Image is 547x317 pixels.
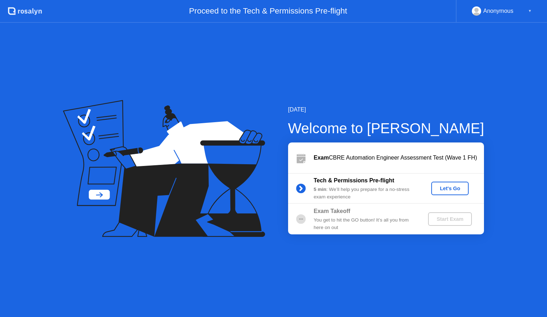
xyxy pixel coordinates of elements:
div: [DATE] [288,105,484,114]
div: Start Exam [431,216,469,222]
b: Exam Takeoff [314,208,350,214]
div: ▼ [528,6,532,16]
button: Let's Go [431,182,469,195]
div: CBRE Automation Engineer Assessment Test (Wave 1 FH) [314,154,484,162]
b: 5 min [314,187,327,192]
div: Anonymous [483,6,514,16]
div: You get to hit the GO button! It’s all you from here on out [314,217,416,231]
b: Tech & Permissions Pre-flight [314,177,394,183]
div: Let's Go [434,186,466,191]
b: Exam [314,155,329,161]
button: Start Exam [428,212,472,226]
div: Welcome to [PERSON_NAME] [288,118,484,139]
div: : We’ll help you prepare for a no-stress exam experience [314,186,416,201]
